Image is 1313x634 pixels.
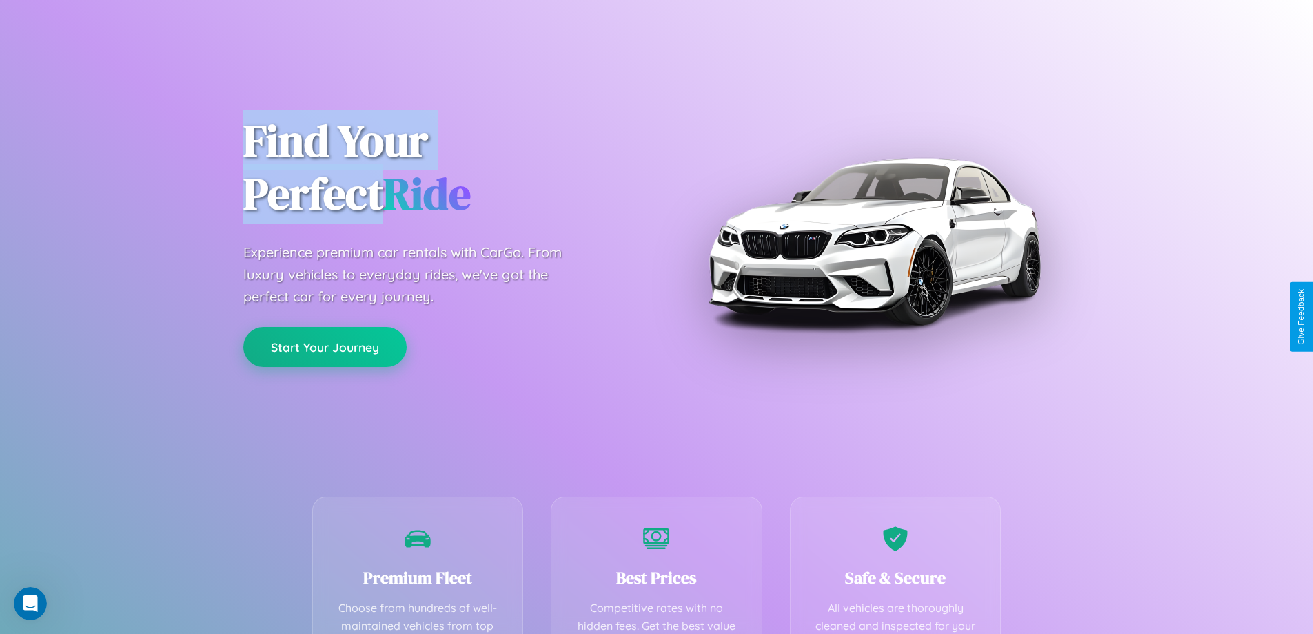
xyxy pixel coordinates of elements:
h3: Safe & Secure [811,566,980,589]
span: Ride [383,164,471,224]
button: Start Your Journey [243,327,407,367]
h3: Premium Fleet [334,566,502,589]
p: Experience premium car rentals with CarGo. From luxury vehicles to everyday rides, we've got the ... [243,241,588,308]
iframe: Intercom live chat [14,587,47,620]
div: Give Feedback [1296,289,1306,345]
h3: Best Prices [572,566,741,589]
h1: Find Your Perfect [243,115,636,221]
img: Premium BMW car rental vehicle [702,69,1046,414]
